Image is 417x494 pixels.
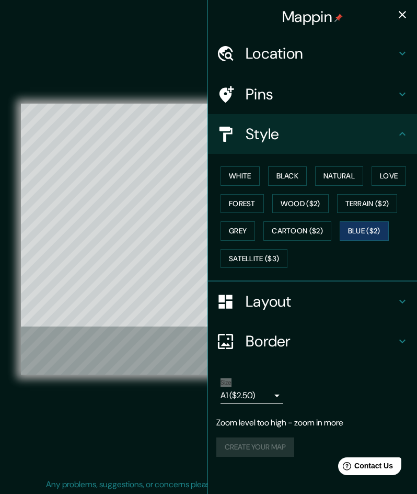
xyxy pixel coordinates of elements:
[221,221,255,241] button: Grey
[21,104,335,327] canvas: Map
[208,321,417,361] div: Border
[337,194,398,214] button: Terrain ($2)
[268,166,307,186] button: Black
[221,194,264,214] button: Forest
[46,478,367,491] p: Any problems, suggestions, or concerns please email .
[334,14,343,22] img: pin-icon.png
[221,378,231,387] label: Size
[282,7,343,26] h4: Mappin
[246,85,396,104] h4: Pins
[324,453,406,482] iframe: Help widget launcher
[208,282,417,321] div: Layout
[340,221,389,241] button: Blue ($2)
[272,194,329,214] button: Wood ($2)
[221,166,260,186] button: White
[221,249,287,268] button: Satellite ($3)
[315,166,363,186] button: Natural
[246,125,396,143] h4: Style
[263,221,331,241] button: Cartoon ($2)
[246,44,396,63] h4: Location
[246,332,396,351] h4: Border
[208,33,417,73] div: Location
[372,166,406,186] button: Love
[216,417,409,429] p: Zoom level too high - zoom in more
[221,387,283,404] div: A1 ($2.50)
[208,74,417,114] div: Pins
[246,292,396,311] h4: Layout
[208,114,417,154] div: Style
